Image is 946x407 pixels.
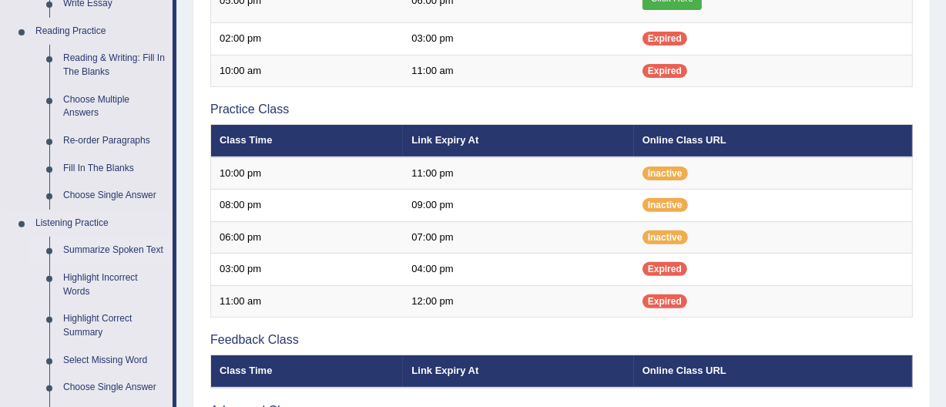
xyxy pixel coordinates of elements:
[403,254,633,286] td: 04:00 pm
[211,23,404,55] td: 02:00 pm
[642,262,687,276] span: Expired
[56,237,173,264] a: Summarize Spoken Text
[56,155,173,183] a: Fill In The Blanks
[29,18,173,45] a: Reading Practice
[642,64,687,78] span: Expired
[642,230,688,244] span: Inactive
[56,86,173,127] a: Choose Multiple Answers
[403,55,633,87] td: 11:00 am
[56,127,173,155] a: Re-order Paragraphs
[211,125,404,157] th: Class Time
[211,221,404,254] td: 06:00 pm
[211,157,404,190] td: 10:00 pm
[56,264,173,305] a: Highlight Incorrect Words
[403,23,633,55] td: 03:00 pm
[56,45,173,86] a: Reading & Writing: Fill In The Blanks
[403,221,633,254] td: 07:00 pm
[211,55,404,87] td: 10:00 am
[642,294,687,308] span: Expired
[211,355,404,388] th: Class Time
[56,347,173,375] a: Select Missing Word
[210,103,913,116] h3: Practice Class
[642,198,688,212] span: Inactive
[29,210,173,237] a: Listening Practice
[634,125,913,157] th: Online Class URL
[56,374,173,402] a: Choose Single Answer
[56,305,173,346] a: Highlight Correct Summary
[634,355,913,388] th: Online Class URL
[56,182,173,210] a: Choose Single Answer
[642,32,687,45] span: Expired
[211,190,404,222] td: 08:00 pm
[211,285,404,318] td: 11:00 am
[642,166,688,180] span: Inactive
[403,190,633,222] td: 09:00 pm
[403,285,633,318] td: 12:00 pm
[403,355,633,388] th: Link Expiry At
[211,254,404,286] td: 03:00 pm
[210,333,913,347] h3: Feedback Class
[403,157,633,190] td: 11:00 pm
[403,125,633,157] th: Link Expiry At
